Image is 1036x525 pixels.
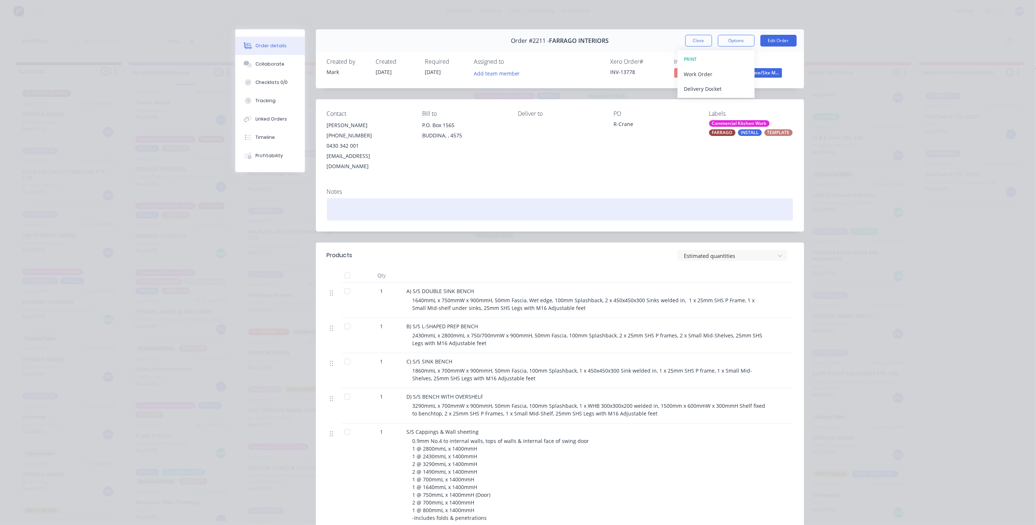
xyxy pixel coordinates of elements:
span: D) S/S BENCH WITH OVERSHELF [407,393,483,400]
div: PO [613,110,697,117]
div: Order details [255,42,287,49]
div: R-Crane [613,120,697,130]
span: C) S/S SINK BENCH [407,358,453,365]
span: 1 [380,358,383,365]
div: Profitability [255,152,283,159]
div: Qty [360,268,404,283]
div: Created [376,58,416,65]
div: [PERSON_NAME] [327,120,411,130]
span: 1 [380,428,383,436]
div: Work Order [684,69,748,80]
button: Edit Order [760,35,797,47]
span: S/S Cappings & Wall sheeting [407,428,479,435]
div: Timeline [255,134,275,141]
button: Add team member [474,68,524,78]
div: Created by [327,58,367,65]
div: Labels [709,110,793,117]
div: BUDDINA, , 4575 [422,130,506,141]
button: Checklists 0/0 [235,73,305,92]
div: 0430 342 001 [327,141,411,151]
div: Linked Orders [255,116,287,122]
div: PRINT [684,55,748,64]
div: Mark [327,68,367,76]
button: Order details [235,37,305,55]
span: [DATE] [376,69,392,75]
button: Options [718,35,755,47]
span: No [674,68,718,77]
span: [DATE] [425,69,441,75]
button: Collaborate [235,55,305,73]
span: B) S/S L-SHAPED PREP BENCH [407,323,478,330]
div: TEMPLATE [764,129,793,136]
span: 1 [380,287,383,295]
div: Contact [327,110,411,117]
div: Xero Order # [611,58,666,65]
div: [PERSON_NAME][PHONE_NUMBER]0430 342 001[EMAIL_ADDRESS][DOMAIN_NAME] [327,120,411,171]
div: Collaborate [255,61,284,67]
span: 1 [380,322,383,330]
button: Timeline [235,128,305,147]
span: 1 [380,393,383,400]
div: Products [327,251,353,260]
button: Add team member [470,68,524,78]
div: Checklists 0/0 [255,79,288,86]
span: 3290mmL x 700mmW x 900mmH, 50mm Fascia, 100mm Splashback, 1 x WHB 300x300x200 welded in, 1500mm x... [413,402,767,417]
div: P.O. Box 1565BUDDINA, , 4575 [422,120,506,144]
div: FARRAGO [709,129,735,136]
div: P.O. Box 1565 [422,120,506,130]
div: Status [738,58,793,65]
button: Tracking [235,92,305,110]
div: INV-13778 [611,68,666,76]
div: [EMAIL_ADDRESS][DOMAIN_NAME] [327,151,411,171]
div: Deliver to [518,110,602,117]
div: INSTALL [738,129,762,136]
button: Profitability [235,147,305,165]
div: Assigned to [474,58,548,65]
span: 2430mmL x 2800mmL x 750/700mmW x 900mmH, 50mm Fascia, 100mm Splashback, 2 x 25mm SHS P frames, 2 ... [413,332,764,347]
div: Required [425,58,465,65]
div: Invoiced [674,58,729,65]
div: Bill to [422,110,506,117]
span: A) S/S DOUBLE SINK BENCH [407,288,474,295]
div: Delivery Docket [684,84,748,94]
button: Close [685,35,712,47]
span: 1860mmL x 700mmW x 900mmH, 50mm Fascia, 100mm Splashback, 1 x 450x450x300 Sink welded in, 1 x 25m... [413,367,752,382]
div: Tracking [255,97,276,104]
button: Template/Site M... [738,68,782,79]
button: Linked Orders [235,110,305,128]
span: FARRAGO INTERIORS [549,37,609,44]
div: Commercial Kitchen Work [709,120,770,127]
span: 1640mmL x 750mmW x 900mmH, 50mm Fascia, Wet edge, 100mm Splashback, 2 x 450x450x300 Sinks welded ... [413,297,756,311]
span: Template/Site M... [738,68,782,77]
div: [PHONE_NUMBER] [327,130,411,141]
span: Order #2211 - [511,37,549,44]
div: Notes [327,188,793,195]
